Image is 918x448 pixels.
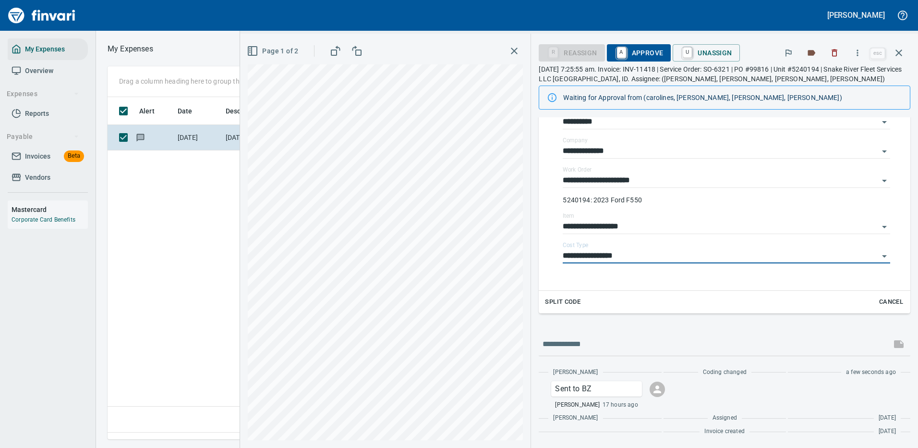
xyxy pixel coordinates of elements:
[879,413,896,423] span: [DATE]
[25,43,65,55] span: My Expenses
[878,115,891,129] button: Open
[108,43,153,55] p: My Expenses
[12,204,88,215] h6: Mastercard
[178,105,193,117] span: Date
[603,400,638,410] span: 17 hours ago
[226,105,262,117] span: Description
[8,38,88,60] a: My Expenses
[551,381,641,397] div: Click for options
[870,48,885,59] a: esc
[3,85,83,103] button: Expenses
[563,137,588,143] label: Company
[7,88,79,100] span: Expenses
[868,41,910,64] span: Close invoice
[245,42,302,60] button: Page 1 of 2
[545,297,580,308] span: Split Code
[563,213,574,219] label: Item
[683,47,692,58] a: U
[617,47,626,58] a: A
[553,413,598,423] span: [PERSON_NAME]
[615,45,664,61] span: Approve
[825,8,887,23] button: [PERSON_NAME]
[135,134,145,140] span: Has messages
[673,44,739,62] button: UUnassign
[8,146,88,167] a: InvoicesBeta
[25,172,50,184] span: Vendors
[7,131,79,143] span: Payable
[8,167,88,188] a: Vendors
[8,103,88,124] a: Reports
[680,45,732,61] span: Unassign
[543,295,583,310] button: Split Code
[878,249,891,263] button: Open
[778,42,799,63] button: Flag
[704,427,745,436] span: Invoice created
[563,195,890,205] p: 5240194: 2023 Ford F550
[3,128,83,146] button: Payable
[607,44,671,62] button: AApprove
[563,242,589,248] label: Cost Type
[878,297,904,308] span: Cancel
[25,150,50,162] span: Invoices
[539,48,604,56] div: Reassign
[25,65,53,77] span: Overview
[539,94,910,313] div: Expand
[555,400,600,410] span: [PERSON_NAME]
[12,216,75,223] a: Corporate Card Benefits
[713,413,737,423] span: Assigned
[178,105,205,117] span: Date
[563,167,592,173] label: Work Order
[847,42,868,63] button: More
[878,145,891,158] button: Open
[539,64,910,84] p: [DATE] 7:25:55 am. Invoice: INV-11418 | Service Order: SO-6321 | PO #99816 | Unit #5240194 | Snak...
[887,333,910,356] span: This records your message into the invoice and notifies anyone mentioned
[879,427,896,436] span: [DATE]
[878,174,891,187] button: Open
[226,105,274,117] span: Description
[827,10,885,20] h5: [PERSON_NAME]
[878,220,891,234] button: Open
[174,125,222,150] td: [DATE]
[139,105,167,117] span: Alert
[801,42,822,63] button: Labels
[64,150,84,162] span: Beta
[222,125,308,150] td: [DATE] Invoice INV-11418 from Snake River Fleet Services (1-39106)
[553,368,598,377] span: [PERSON_NAME]
[25,108,49,120] span: Reports
[139,105,155,117] span: Alert
[824,42,845,63] button: Discard
[876,295,906,310] button: Cancel
[108,43,153,55] nav: breadcrumb
[8,60,88,82] a: Overview
[249,45,298,57] span: Page 1 of 2
[555,383,638,395] p: Sent to BZ
[563,89,902,106] div: Waiting for Approval from (carolines, [PERSON_NAME], [PERSON_NAME], [PERSON_NAME])
[846,368,896,377] span: a few seconds ago
[6,4,78,27] img: Finvari
[703,368,747,377] span: Coding changed
[119,76,260,86] p: Drag a column heading here to group the table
